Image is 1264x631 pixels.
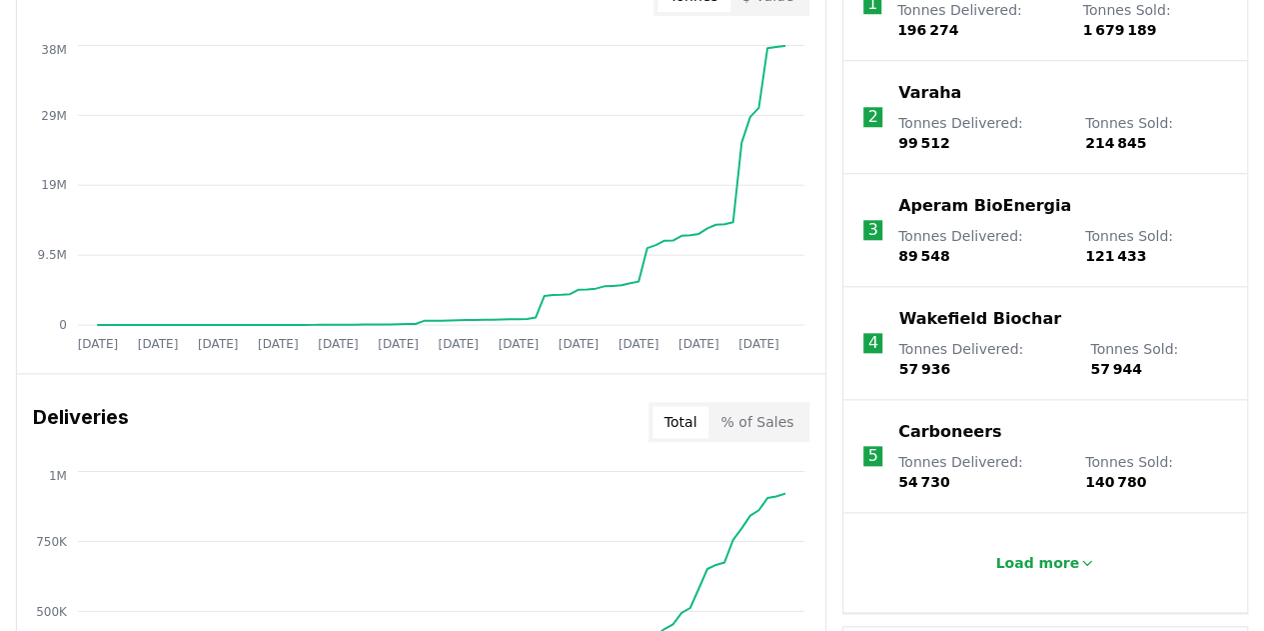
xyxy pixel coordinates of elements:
tspan: 500K [36,604,68,618]
tspan: [DATE] [559,336,600,350]
span: 196 274 [897,22,958,38]
p: Tonnes Sold : [1085,226,1227,266]
span: 121 433 [1085,248,1146,264]
tspan: [DATE] [138,336,179,350]
tspan: [DATE] [738,336,779,350]
tspan: [DATE] [499,336,540,350]
button: Total [652,406,709,438]
a: Varaha [898,81,961,105]
tspan: [DATE] [678,336,719,350]
span: 140 780 [1085,474,1146,490]
tspan: 9.5M [38,248,67,262]
span: 54 730 [898,474,950,490]
p: Tonnes Delivered : [898,113,1065,153]
p: Tonnes Sold : [1085,452,1227,492]
p: 5 [868,444,878,468]
tspan: [DATE] [78,336,119,350]
tspan: [DATE] [258,336,299,350]
tspan: 750K [36,534,68,548]
a: Wakefield Biochar [898,307,1060,331]
p: Tonnes Sold : [1090,339,1227,379]
tspan: 19M [41,178,67,192]
tspan: [DATE] [318,336,359,350]
tspan: 1M [49,468,67,482]
a: Carboneers [898,420,1001,444]
span: 214 845 [1085,135,1146,151]
button: % of Sales [708,406,805,438]
tspan: [DATE] [378,336,419,350]
a: Aperam BioEnergia [898,194,1071,218]
tspan: 38M [41,42,67,56]
h3: Deliveries [33,402,129,442]
tspan: 0 [59,318,67,332]
p: 2 [868,105,878,129]
span: 57 936 [898,361,950,377]
span: 99 512 [898,135,950,151]
p: Tonnes Delivered : [898,339,1070,379]
p: 4 [868,331,878,355]
tspan: [DATE] [198,336,239,350]
button: Load more [979,543,1111,583]
p: Load more [995,553,1079,573]
tspan: 29M [41,108,67,122]
tspan: [DATE] [619,336,659,350]
p: 3 [868,218,878,242]
p: Tonnes Sold : [1085,113,1227,153]
p: Tonnes Delivered : [898,452,1065,492]
span: 57 944 [1090,361,1142,377]
p: Tonnes Delivered : [898,226,1065,266]
tspan: [DATE] [439,336,480,350]
span: 89 548 [898,248,950,264]
span: 1 679 189 [1083,22,1157,38]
